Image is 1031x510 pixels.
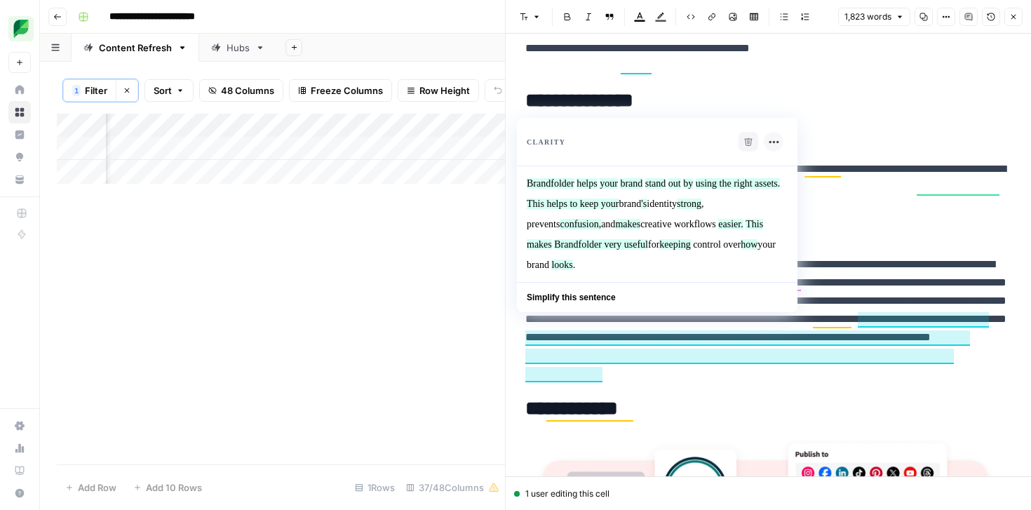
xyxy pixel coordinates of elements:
[85,83,107,98] span: Filter
[146,481,202,495] span: Add 10 Rows
[144,79,194,102] button: Sort
[57,476,125,499] button: Add Row
[419,83,470,98] span: Row Height
[199,34,277,62] a: Hubs
[74,85,79,96] span: 1
[72,34,199,62] a: Content Refresh
[78,481,116,495] span: Add Row
[8,79,31,101] a: Home
[227,41,250,55] div: Hubs
[125,476,210,499] button: Add 10 Rows
[838,8,910,26] button: 1,823 words
[8,16,34,41] img: SproutSocial Logo
[311,83,383,98] span: Freeze Columns
[8,482,31,504] button: Help + Support
[349,476,400,499] div: 1 Rows
[8,123,31,146] a: Insights
[72,85,81,96] div: 1
[8,146,31,168] a: Opportunities
[221,83,274,98] span: 48 Columns
[8,11,31,46] button: Workspace: SproutSocial
[8,101,31,123] a: Browse
[8,437,31,459] a: Usage
[514,488,1023,500] div: 1 user editing this cell
[99,41,172,55] div: Content Refresh
[400,476,505,499] div: 37/48 Columns
[154,83,172,98] span: Sort
[8,459,31,482] a: Learning Hub
[63,79,116,102] button: 1Filter
[398,79,479,102] button: Row Height
[8,415,31,437] a: Settings
[844,11,891,23] span: 1,823 words
[289,79,392,102] button: Freeze Columns
[8,168,31,191] a: Your Data
[199,79,283,102] button: 48 Columns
